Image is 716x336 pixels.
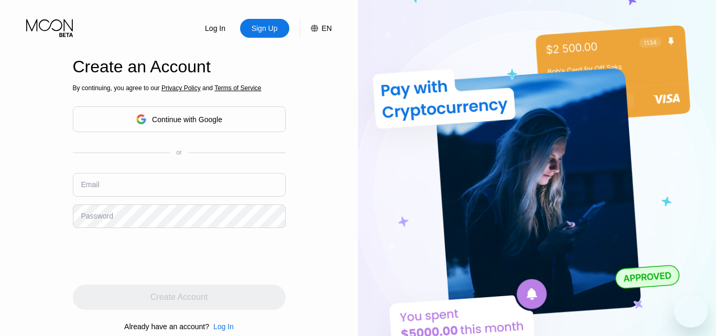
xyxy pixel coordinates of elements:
[176,149,182,156] div: or
[73,84,286,92] div: By continuing, you agree to our
[152,115,222,124] div: Continue with Google
[213,322,234,331] div: Log In
[251,23,279,34] div: Sign Up
[161,84,201,92] span: Privacy Policy
[240,19,289,38] div: Sign Up
[191,19,240,38] div: Log In
[322,24,332,32] div: EN
[300,19,332,38] div: EN
[81,212,113,220] div: Password
[124,322,209,331] div: Already have an account?
[209,322,234,331] div: Log In
[73,57,286,77] div: Create an Account
[204,23,226,34] div: Log In
[201,84,215,92] span: and
[73,106,286,132] div: Continue with Google
[81,180,100,189] div: Email
[674,294,708,328] iframe: Botão para abrir a janela de mensagens
[214,84,261,92] span: Terms of Service
[73,236,232,277] iframe: reCAPTCHA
